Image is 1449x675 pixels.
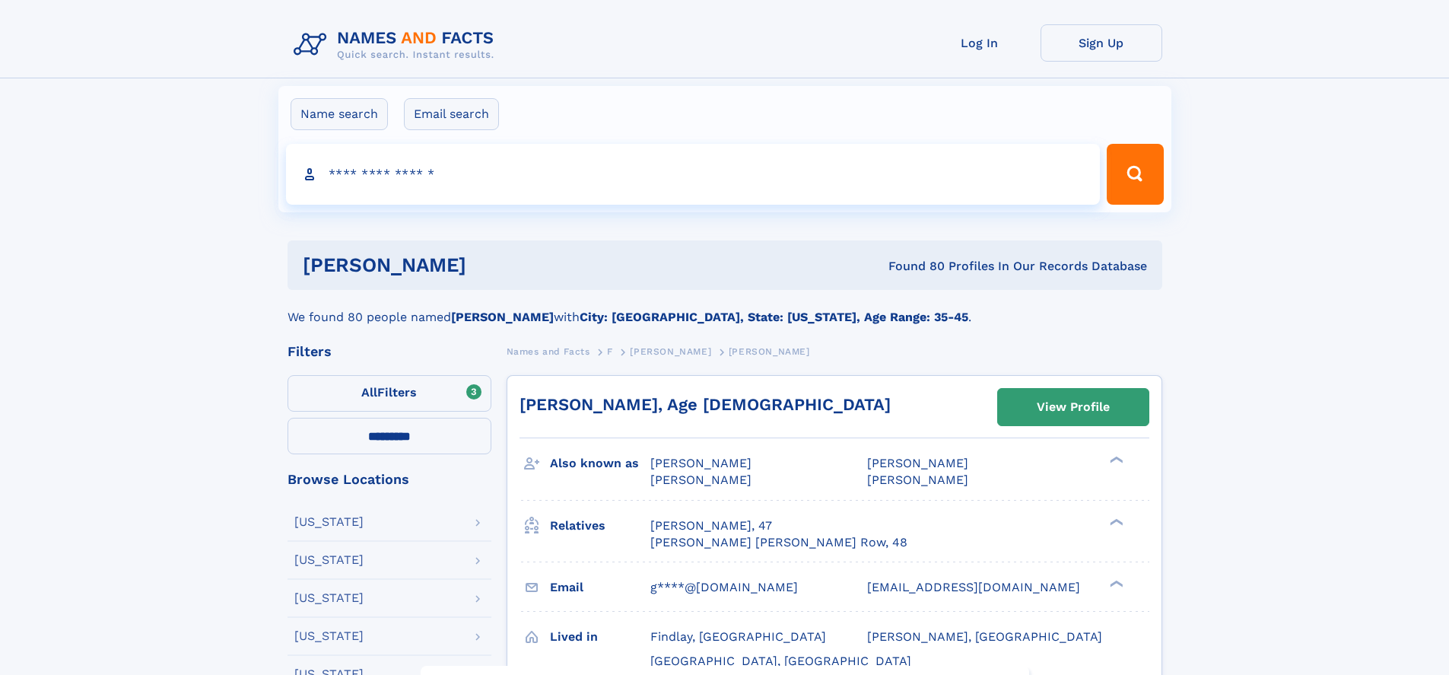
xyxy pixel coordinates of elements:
[550,575,650,600] h3: Email
[294,592,364,604] div: [US_STATE]
[288,24,507,65] img: Logo Names and Facts
[650,517,772,534] a: [PERSON_NAME], 47
[1041,24,1162,62] a: Sign Up
[361,385,377,400] span: All
[607,342,613,361] a: F
[677,258,1147,275] div: Found 80 Profiles In Our Records Database
[1106,517,1124,527] div: ❯
[294,630,364,642] div: [US_STATE]
[1106,578,1124,588] div: ❯
[650,473,752,487] span: [PERSON_NAME]
[520,395,891,414] a: [PERSON_NAME], Age [DEMOGRAPHIC_DATA]
[650,654,911,668] span: [GEOGRAPHIC_DATA], [GEOGRAPHIC_DATA]
[288,375,491,412] label: Filters
[580,310,968,324] b: City: [GEOGRAPHIC_DATA], State: [US_STATE], Age Range: 35-45
[288,345,491,358] div: Filters
[867,629,1102,644] span: [PERSON_NAME], [GEOGRAPHIC_DATA]
[550,624,650,650] h3: Lived in
[303,256,678,275] h1: [PERSON_NAME]
[1037,390,1110,425] div: View Profile
[867,456,968,470] span: [PERSON_NAME]
[291,98,388,130] label: Name search
[998,389,1149,425] a: View Profile
[867,580,1080,594] span: [EMAIL_ADDRESS][DOMAIN_NAME]
[650,456,752,470] span: [PERSON_NAME]
[1107,144,1163,205] button: Search Button
[650,534,907,551] a: [PERSON_NAME] [PERSON_NAME] Row, 48
[607,346,613,357] span: F
[451,310,554,324] b: [PERSON_NAME]
[919,24,1041,62] a: Log In
[630,346,711,357] span: [PERSON_NAME]
[867,473,968,487] span: [PERSON_NAME]
[630,342,711,361] a: [PERSON_NAME]
[550,451,650,476] h3: Also known as
[650,629,826,644] span: Findlay, [GEOGRAPHIC_DATA]
[550,513,650,539] h3: Relatives
[1106,455,1124,465] div: ❯
[294,516,364,528] div: [US_STATE]
[404,98,499,130] label: Email search
[729,346,810,357] span: [PERSON_NAME]
[507,342,590,361] a: Names and Facts
[288,290,1162,326] div: We found 80 people named with .
[294,554,364,566] div: [US_STATE]
[286,144,1101,205] input: search input
[288,473,491,486] div: Browse Locations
